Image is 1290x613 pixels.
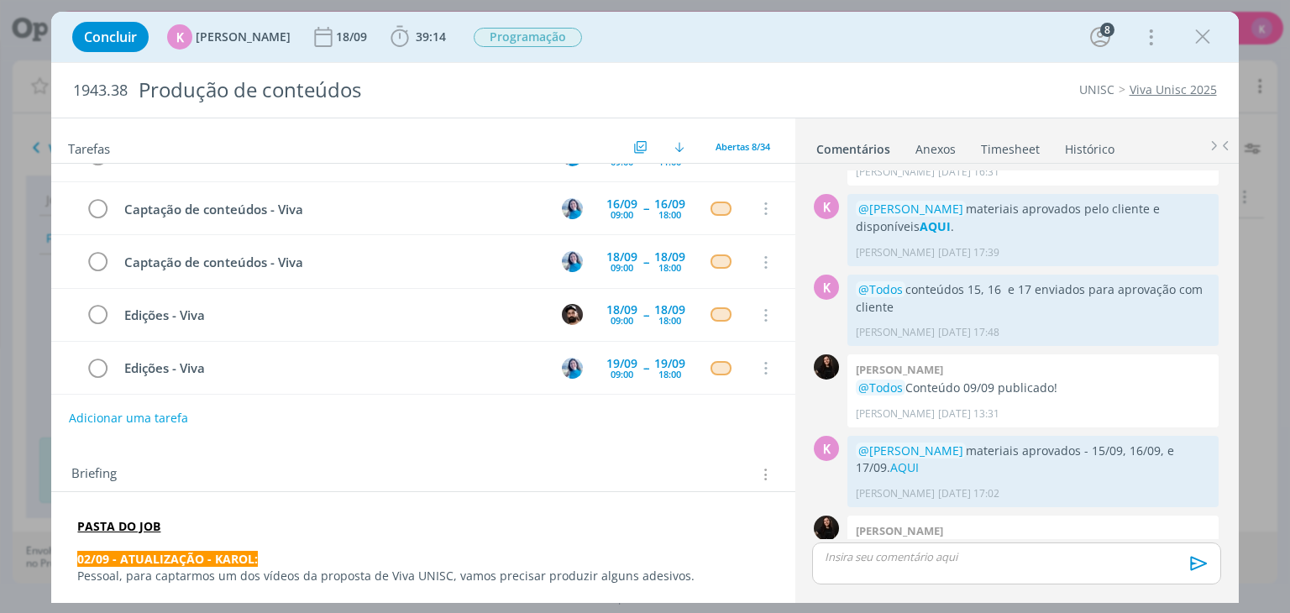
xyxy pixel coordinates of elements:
[167,24,291,50] button: K[PERSON_NAME]
[938,165,999,180] span: [DATE] 16:31
[611,210,633,219] div: 09:00
[562,251,583,272] img: E
[72,22,149,52] button: Concluir
[416,29,446,45] span: 39:14
[336,31,370,43] div: 18/09
[814,354,839,380] img: S
[856,362,943,377] b: [PERSON_NAME]
[890,459,919,475] a: AQUI
[856,325,935,340] p: [PERSON_NAME]
[606,198,637,210] div: 16/09
[68,403,189,433] button: Adicionar uma tarefa
[654,358,685,369] div: 19/09
[658,316,681,325] div: 18:00
[814,436,839,461] div: K
[856,165,935,180] p: [PERSON_NAME]
[858,443,963,458] span: @[PERSON_NAME]
[938,325,999,340] span: [DATE] 17:48
[814,516,839,541] img: S
[117,199,546,220] div: Captação de conteúdos - Viva
[68,137,110,157] span: Tarefas
[643,362,648,374] span: --
[606,304,637,316] div: 18/09
[606,251,637,263] div: 18/09
[51,12,1238,603] div: dialog
[814,275,839,300] div: K
[658,157,681,166] div: 11:00
[71,464,117,485] span: Briefing
[562,358,583,379] img: E
[473,27,583,48] button: Programação
[658,210,681,219] div: 18:00
[560,302,585,327] button: B
[658,369,681,379] div: 18:00
[167,24,192,50] div: K
[856,281,1210,316] p: conteúdos 15, 16 e 17 enviados para aprovação com cliente
[856,523,943,538] b: [PERSON_NAME]
[1100,23,1114,37] div: 8
[654,198,685,210] div: 16/09
[858,201,963,217] span: @[PERSON_NAME]
[560,249,585,275] button: E
[1079,81,1114,97] a: UNISC
[980,134,1041,158] a: Timesheet
[654,251,685,263] div: 18/09
[77,568,768,584] p: Pessoal, para captarmos um dos vídeos da proposta de Viva UNISC, vamos precisar produzir alguns a...
[560,196,585,221] button: E
[84,30,137,44] span: Concluir
[1130,81,1217,97] a: Viva Unisc 2025
[856,406,935,422] p: [PERSON_NAME]
[196,31,291,43] span: [PERSON_NAME]
[716,140,770,153] span: Abertas 8/34
[815,134,891,158] a: Comentários
[915,141,956,158] div: Anexos
[386,24,450,50] button: 39:14
[920,218,951,234] a: AQUI
[1064,134,1115,158] a: Histórico
[562,198,583,219] img: E
[654,304,685,316] div: 18/09
[814,194,839,219] div: K
[560,355,585,380] button: E
[77,518,160,534] a: PASTA DO JOB
[858,380,903,396] span: @Todos
[562,304,583,325] img: B
[117,252,546,273] div: Captação de conteúdos - Viva
[643,202,648,214] span: --
[856,245,935,260] p: [PERSON_NAME]
[643,256,648,268] span: --
[938,245,999,260] span: [DATE] 17:39
[117,305,546,326] div: Edições - Viva
[856,443,1210,477] p: materiais aprovados - 15/09, 16/09, e 17/09.
[643,309,648,321] span: --
[611,263,633,272] div: 09:00
[856,201,1210,235] p: materiais aprovados pelo cliente e disponíveis .
[674,142,684,152] img: arrow-down.svg
[73,81,128,100] span: 1943.38
[938,486,999,501] span: [DATE] 17:02
[611,157,633,166] div: 09:00
[117,358,546,379] div: Edições - Viva
[938,406,999,422] span: [DATE] 13:31
[77,551,258,567] strong: 02/09 - ATUALIZAÇÃO - KAROL:
[856,380,1210,396] p: Conteúdo 09/09 publicado!
[131,70,733,111] div: Produção de conteúdos
[658,263,681,272] div: 18:00
[474,28,582,47] span: Programação
[858,281,903,297] span: @Todos
[1087,24,1114,50] button: 8
[606,358,637,369] div: 19/09
[856,486,935,501] p: [PERSON_NAME]
[611,369,633,379] div: 09:00
[611,316,633,325] div: 09:00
